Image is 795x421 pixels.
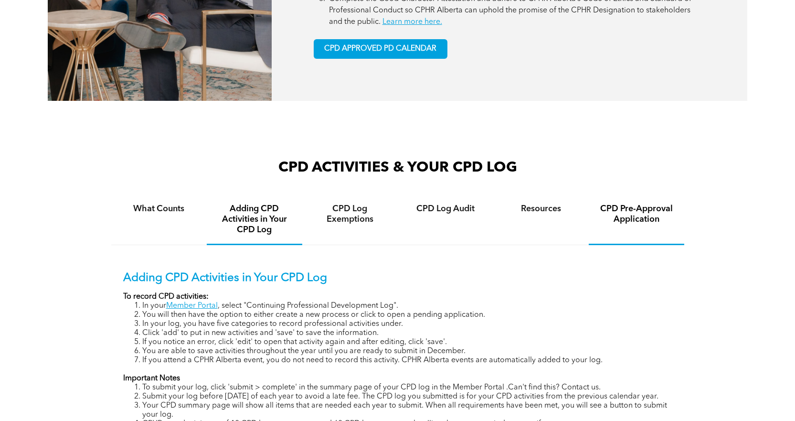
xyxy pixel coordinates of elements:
[142,320,672,329] li: In your log, you have five categories to record professional activities under.
[123,293,209,301] strong: To record CPD activities:
[142,383,672,392] li: To submit your log, click 'submit > complete' in the summary page of your CPD log in the Member P...
[215,204,294,235] h4: Adding CPD Activities in Your CPD Log
[278,161,517,175] span: CPD ACTIVITIES & YOUR CPD LOG
[142,347,672,356] li: You are able to save activities throughout the year until you are ready to submit in December.
[142,302,672,311] li: In your , select "Continuing Professional Development Log".
[142,338,672,347] li: If you notice an error, click 'edit' to open that activity again and after editing, click 'save'.
[324,44,436,54] span: CPD APPROVED PD CALENDAR
[311,204,389,225] h4: CPD Log Exemptions
[120,204,198,214] h4: What Counts
[123,375,180,382] strong: Important Notes
[142,356,672,365] li: If you attend a CPHR Alberta event, you do not need to record this activity. CPHR Alberta events ...
[597,204,676,225] h4: CPD Pre-Approval Application
[142,401,672,420] li: Your CPD summary page will show all items that are needed each year to submit. When all requireme...
[142,329,672,338] li: Click 'add' to put in new activities and 'save' to save the information.
[166,302,218,310] a: Member Portal
[502,204,580,214] h4: Resources
[382,18,442,26] a: Learn more here.
[314,39,447,59] a: CPD APPROVED PD CALENDAR
[142,311,672,320] li: You will then have the option to either create a new process or click to open a pending application.
[142,392,672,401] li: Submit your log before [DATE] of each year to avoid a late fee. The CPD log you submitted is for ...
[406,204,485,214] h4: CPD Log Audit
[123,271,672,285] p: Adding CPD Activities in Your CPD Log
